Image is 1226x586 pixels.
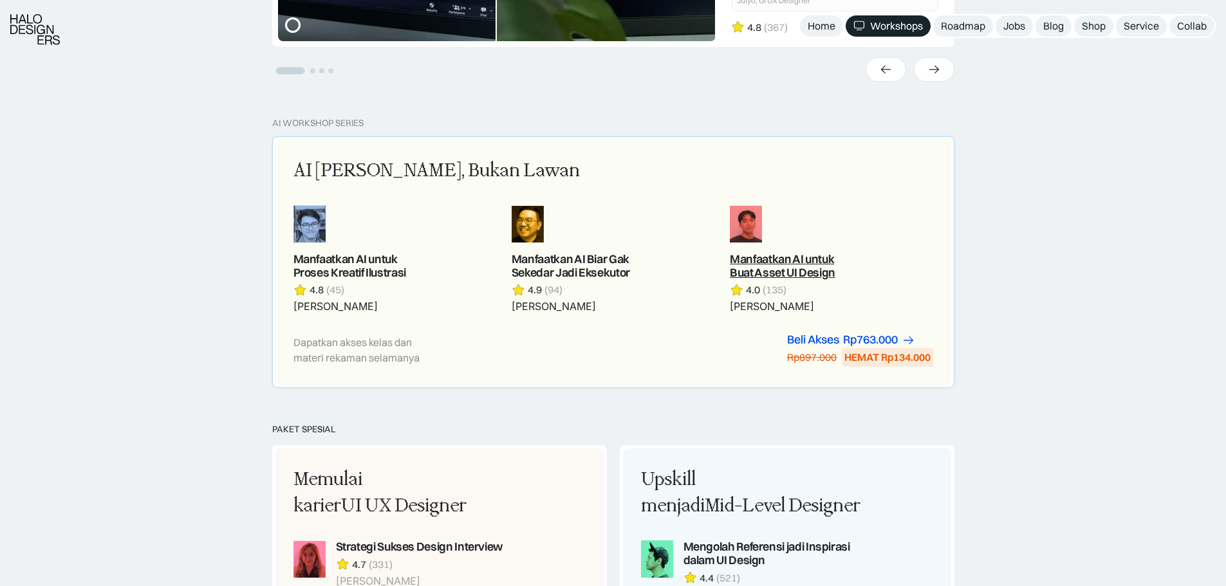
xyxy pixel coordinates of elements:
[293,334,439,365] div: Dapatkan akses kelas dan materi rekaman selamanya
[319,68,324,73] button: Go to slide 3
[844,351,931,364] div: HEMAT Rp134.000
[1169,15,1214,37] a: Collab
[716,571,740,585] div: (521)
[870,19,923,33] div: Workshops
[933,15,993,37] a: Roadmap
[843,333,898,347] div: Rp763.000
[336,540,503,554] div: Strategi Sukses Design Interview
[1124,19,1159,33] div: Service
[1177,19,1207,33] div: Collab
[846,15,931,37] a: Workshops
[700,571,714,585] div: 4.4
[293,466,515,520] div: Memulai karier
[787,333,839,347] div: Beli Akses
[272,118,364,129] div: AI Workshop Series
[1074,15,1113,37] a: Shop
[310,68,315,73] button: Go to slide 2
[808,19,835,33] div: Home
[800,15,843,37] a: Home
[1036,15,1072,37] a: Blog
[1043,19,1064,33] div: Blog
[352,558,366,571] div: 4.7
[764,21,788,34] div: (367)
[272,424,954,435] div: PAKET SPESIAL
[1082,19,1106,33] div: Shop
[341,495,467,517] span: UI UX Designer
[996,15,1033,37] a: Jobs
[705,495,860,517] span: Mid-Level Designer
[747,21,761,34] div: 4.8
[275,68,304,75] button: Go to slide 1
[272,64,335,75] ul: Select a slide to show
[683,540,862,567] div: Mengolah Referensi jadi Inspirasi dalam UI Design
[293,158,580,185] div: AI [PERSON_NAME], Bukan Lawan
[787,351,837,364] div: Rp897.000
[641,466,862,520] div: Upskill menjadi
[328,68,333,73] button: Go to slide 4
[787,333,915,347] a: Beli AksesRp763.000
[369,558,393,571] div: (331)
[941,19,985,33] div: Roadmap
[1116,15,1167,37] a: Service
[1003,19,1025,33] div: Jobs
